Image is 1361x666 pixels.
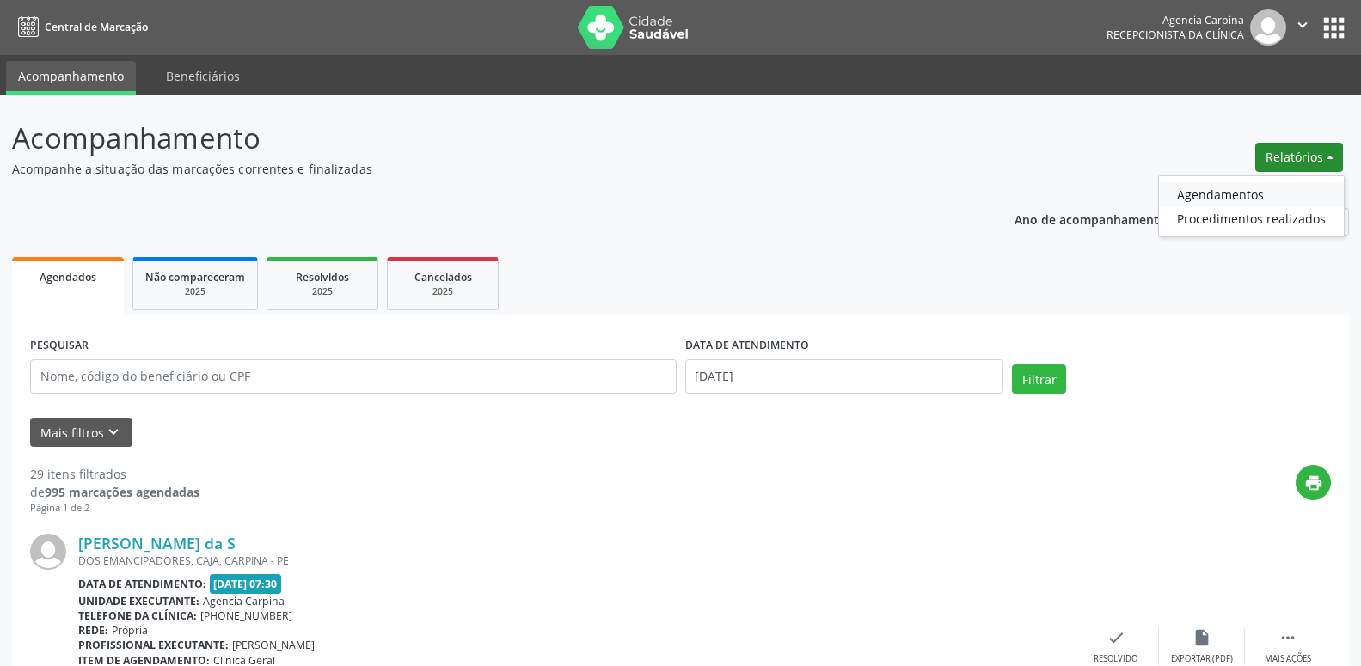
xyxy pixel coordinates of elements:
span: Agendados [40,270,96,284]
button: Filtrar [1012,364,1066,394]
div: 29 itens filtrados [30,465,199,483]
b: Profissional executante: [78,638,229,652]
div: de [30,483,199,501]
div: Página 1 de 2 [30,501,199,516]
i: insert_drive_file [1192,628,1211,647]
i:  [1293,15,1312,34]
span: [PERSON_NAME] [232,638,315,652]
a: Central de Marcação [12,13,148,41]
ul: Relatórios [1158,175,1345,237]
span: [DATE] 07:30 [210,574,282,594]
i: check [1107,628,1125,647]
p: Acompanhe a situação das marcações correntes e finalizadas [12,160,948,178]
span: Central de Marcação [45,20,148,34]
div: Resolvido [1094,653,1137,665]
b: Telefone da clínica: [78,608,197,623]
label: DATA DE ATENDIMENTO [685,333,809,359]
p: Ano de acompanhamento [1015,208,1167,229]
span: Não compareceram [145,270,245,284]
b: Rede: [78,623,108,638]
button:  [1286,9,1319,46]
button: apps [1319,13,1349,43]
img: img [30,534,66,570]
span: Agencia Carpina [203,594,285,608]
p: Acompanhamento [12,117,948,160]
div: 2025 [145,285,245,298]
div: 2025 [400,285,486,298]
button: Mais filtroskeyboard_arrow_down [30,418,132,448]
img: img [1250,9,1286,46]
button: print [1296,465,1331,500]
b: Data de atendimento: [78,577,206,591]
span: Própria [112,623,148,638]
span: [PHONE_NUMBER] [200,608,292,623]
div: DOS EMANCIPADORES, CAJA, CARPINA - PE [78,553,1073,568]
i:  [1278,628,1297,647]
div: 2025 [279,285,365,298]
a: Beneficiários [154,61,252,91]
i: keyboard_arrow_down [104,423,123,442]
div: Agencia Carpina [1107,13,1244,27]
a: [PERSON_NAME] da S [78,534,236,553]
i: print [1304,474,1323,492]
div: Mais ações [1265,653,1311,665]
span: Recepcionista da clínica [1107,27,1244,42]
div: Exportar (PDF) [1171,653,1233,665]
span: Cancelados [414,270,472,284]
button: Relatórios [1255,143,1343,172]
b: Unidade executante: [78,594,199,608]
a: Procedimentos realizados [1159,206,1344,230]
a: Acompanhamento [6,61,136,95]
strong: 995 marcações agendadas [45,484,199,500]
input: Selecione um intervalo [685,359,1004,394]
a: Agendamentos [1159,182,1344,206]
input: Nome, código do beneficiário ou CPF [30,359,677,394]
span: Resolvidos [296,270,349,284]
label: PESQUISAR [30,333,89,359]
